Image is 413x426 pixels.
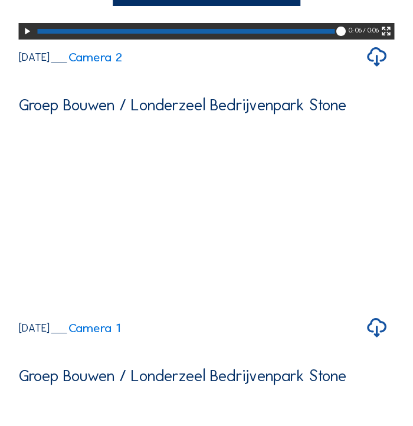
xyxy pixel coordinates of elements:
div: 0: 06 [349,23,362,40]
div: Groep Bouwen / Londerzeel Bedrijvenpark Stone [19,97,346,113]
div: / 0:06 [363,23,379,40]
a: Camera 1 [51,322,120,335]
div: [DATE] [19,323,50,334]
video: Your browser does not support the video tag. [19,121,395,309]
div: Groep Bouwen / Londerzeel Bedrijvenpark Stone [19,368,346,384]
div: [DATE] [19,53,50,63]
a: Camera 2 [51,51,122,64]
